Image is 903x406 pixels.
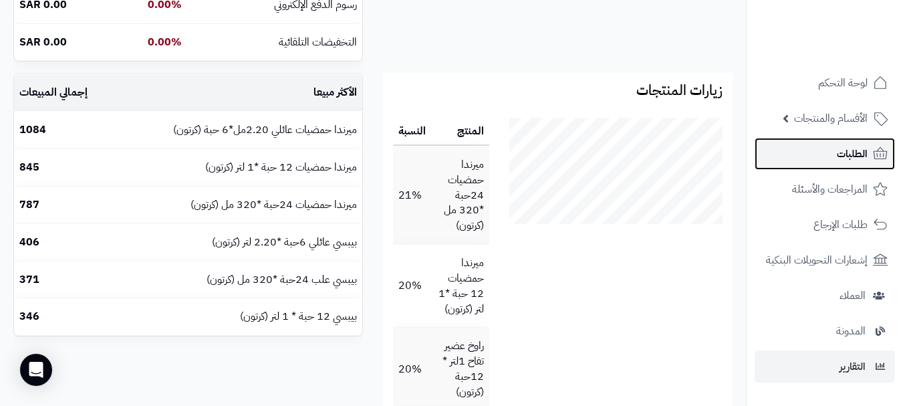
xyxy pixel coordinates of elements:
span: لوحة التحكم [818,74,868,92]
td: بيبسي علب 24حبة *320 مل (كرتون) [114,262,362,298]
td: ميرندا حمضيات عائلي 2.20مل*6 حبة (كرتون) [114,112,362,148]
a: المراجعات والأسئلة [755,173,895,205]
td: إجمالي المبيعات [14,74,114,111]
span: إشعارات التحويلات البنكية [766,251,868,270]
span: المراجعات والأسئلة [792,180,868,199]
td: ميرندا حمضيات 12 حبة *1 لتر (كرتون) [114,149,362,186]
span: العملاء [840,286,866,305]
b: 0.00% [148,34,182,50]
a: المدونة [755,315,895,347]
b: 346 [19,308,39,324]
th: النسبة [393,118,431,146]
span: طلبات الإرجاع [813,215,868,234]
td: الأكثر مبيعا [114,74,362,111]
td: 20% [393,245,431,327]
b: 845 [19,159,39,175]
th: المنتج [431,118,489,146]
img: logo-2.png [812,10,890,38]
td: ميرندا حمضيات 24حبة *320 مل (كرتون) [114,187,362,223]
b: 406 [19,234,39,250]
a: الطلبات [755,138,895,170]
a: العملاء [755,280,895,312]
h3: زيارات المنتجات [393,83,723,98]
td: 21% [393,146,431,244]
td: بيبسي عائلي 6حبة *2.20 لتر (كرتون) [114,224,362,261]
span: التقارير [840,357,866,376]
a: طلبات الإرجاع [755,209,895,241]
span: المدونة [836,322,866,340]
span: الأقسام والمنتجات [794,109,868,128]
a: لوحة التحكم [755,67,895,99]
span: الطلبات [837,144,868,163]
b: 787 [19,197,39,213]
b: 1084 [19,122,46,138]
div: Open Intercom Messenger [20,354,52,386]
td: بيبسي 12 حبة * 1 لتر (كرتون) [114,298,362,335]
a: إشعارات التحويلات البنكية [755,244,895,276]
td: التخفيضات التلقائية [187,24,362,61]
a: التقارير [755,350,895,383]
b: 371 [19,272,39,288]
b: 0.00 SAR [19,34,67,50]
td: ميرندا حمضيات 24حبة *320 مل (كرتون) [431,146,489,244]
td: ميرندا حمضيات 12 حبة *1 لتر (كرتون) [431,245,489,327]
